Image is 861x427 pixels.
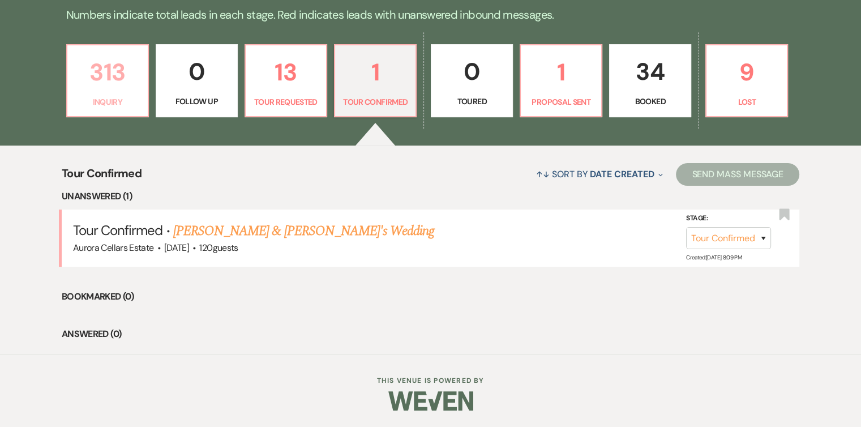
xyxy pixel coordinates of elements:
[520,44,602,118] a: 1Proposal Sent
[73,242,154,254] span: Aurora Cellars Estate
[532,159,667,189] button: Sort By Date Created
[164,242,189,254] span: [DATE]
[163,53,230,91] p: 0
[342,96,409,108] p: Tour Confirmed
[163,95,230,108] p: Follow Up
[199,242,238,254] span: 120 guests
[62,289,799,304] li: Bookmarked (0)
[388,381,473,421] img: Weven Logo
[713,96,780,108] p: Lost
[66,44,149,118] a: 313Inquiry
[705,44,788,118] a: 9Lost
[252,53,319,91] p: 13
[713,53,780,91] p: 9
[528,53,594,91] p: 1
[62,165,142,189] span: Tour Confirmed
[62,327,799,341] li: Answered (0)
[438,53,505,91] p: 0
[536,168,550,180] span: ↑↓
[676,163,799,186] button: Send Mass Message
[62,189,799,204] li: Unanswered (1)
[616,53,683,91] p: 34
[686,212,771,225] label: Stage:
[334,44,417,118] a: 1Tour Confirmed
[686,254,742,261] span: Created: [DATE] 8:09 PM
[73,221,163,239] span: Tour Confirmed
[252,96,319,108] p: Tour Requested
[74,53,141,91] p: 313
[438,95,505,108] p: Toured
[74,96,141,108] p: Inquiry
[616,95,683,108] p: Booked
[23,6,838,24] p: Numbers indicate total leads in each stage. Red indicates leads with unanswered inbound messages.
[609,44,691,118] a: 34Booked
[590,168,654,180] span: Date Created
[156,44,237,118] a: 0Follow Up
[245,44,327,118] a: 13Tour Requested
[528,96,594,108] p: Proposal Sent
[342,53,409,91] p: 1
[431,44,512,118] a: 0Toured
[173,221,435,241] a: [PERSON_NAME] & [PERSON_NAME]'s Wedding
